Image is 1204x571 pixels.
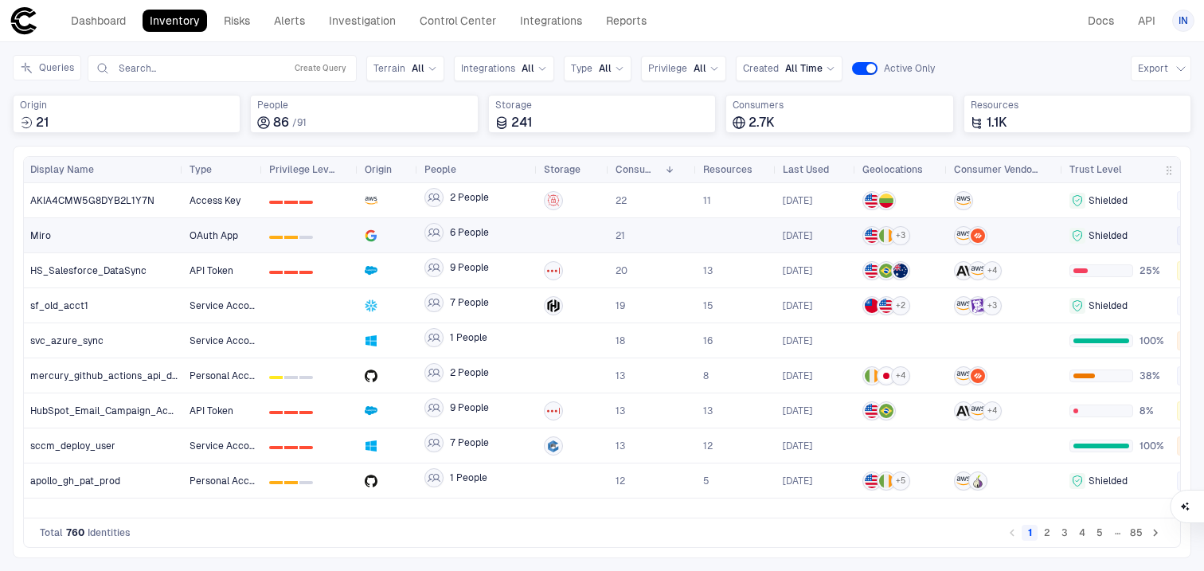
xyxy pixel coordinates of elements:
[13,55,88,80] div: Expand queries side panel
[322,10,403,32] a: Investigation
[703,475,709,487] span: 5
[40,526,63,539] span: Total
[20,99,233,111] span: Origin
[190,163,212,176] span: Type
[450,366,489,379] span: 2 People
[299,271,313,274] div: 2
[879,474,893,488] img: IE
[987,405,997,417] span: + 4
[971,404,985,418] div: AWS
[30,299,88,312] span: sf_old_acct1
[783,405,812,417] div: 17.2.2025 13:54:01
[30,405,178,417] span: HubSpot_Email_Campaign_Access
[879,369,893,383] img: JP
[865,474,879,488] img: US
[971,99,1184,111] span: Resources
[1089,475,1128,487] span: Shielded
[284,236,298,239] div: 1
[703,163,752,176] span: Resources
[412,10,503,32] a: Control Center
[513,10,589,32] a: Integrations
[373,62,405,75] span: Terrain
[284,376,298,379] div: 1
[599,10,654,32] a: Reports
[190,475,293,487] span: Personal Access Token
[783,334,812,347] div: 18.2.2025 13:07:26
[1081,10,1121,32] a: Docs
[956,264,971,278] div: Anthropic
[783,264,812,277] div: 19.4.2025 11:52:16
[599,62,612,75] span: All
[956,404,971,418] div: Anthropic
[190,300,264,311] span: Service Account
[956,369,971,383] div: AWS
[896,370,905,381] span: + 4
[896,300,905,311] span: + 2
[299,481,313,484] div: 2
[783,440,812,452] span: [DATE]
[284,271,298,274] div: 1
[879,299,893,313] img: US
[956,229,971,243] div: AWS
[143,10,207,32] a: Inventory
[190,195,240,206] span: Access Key
[1139,264,1164,277] span: 25%
[703,299,713,312] span: 15
[616,264,627,277] span: 20
[190,335,264,346] span: Service Account
[733,99,946,111] span: Consumers
[884,62,935,75] span: Active Only
[284,446,298,449] div: 1
[971,474,985,488] div: Tor
[66,526,84,539] span: 760
[292,117,297,128] span: /
[865,264,879,278] img: US
[30,334,104,347] span: svc_azure_sync
[30,475,120,487] span: apollo_gh_pat_prod
[1089,194,1128,207] span: Shielded
[488,95,716,133] div: Total storage locations where identities are stored
[1147,525,1163,541] button: Go to next page
[269,446,283,449] div: 0
[522,62,534,75] span: All
[616,299,625,312] span: 19
[1069,163,1122,176] span: Trust Level
[783,194,812,207] div: 6.5.2025 15:02:26
[783,440,812,452] div: 18.2.2025 13:07:26
[511,115,532,131] span: 241
[703,264,713,277] span: 13
[987,300,997,311] span: + 3
[30,264,147,277] span: HS_Salesforce_DataSync
[703,334,713,347] span: 16
[13,95,240,133] div: Total sources where identities were created
[1139,405,1164,417] span: 8%
[703,440,713,452] span: 12
[785,62,823,75] span: All Time
[971,229,985,243] div: Palo Alto Networks
[987,115,1007,131] span: 1.1K‏
[783,163,829,176] span: Last Used
[865,369,879,383] img: IE
[30,163,94,176] span: Display Name
[783,370,812,382] span: [DATE]
[1139,334,1164,347] span: 100%
[64,10,133,32] a: Dashboard
[616,334,625,347] span: 18
[30,370,178,382] span: mercury_github_actions_api_dev
[865,299,879,313] img: TW
[284,481,298,484] div: 1
[190,405,233,417] span: API Token
[269,201,283,204] div: 0
[1131,10,1163,32] a: API
[30,194,154,207] span: AKIA4CMW5G8DYB2L1Y7N
[1109,525,1125,541] div: …
[190,370,293,381] span: Personal Access Token
[783,475,812,487] div: 18.2.2025 19:18:14
[964,95,1191,133] div: Total resources accessed or granted by identities
[783,299,812,312] div: 18.4.2025 15:00:51
[694,62,706,75] span: All
[783,405,812,417] span: [DATE]
[495,99,709,111] span: Storage
[450,296,489,309] span: 7 People
[190,230,238,241] span: OAuth App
